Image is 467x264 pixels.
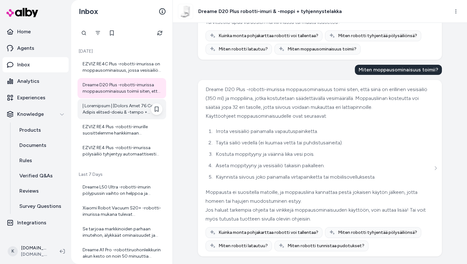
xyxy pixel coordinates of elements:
[83,61,162,74] div: EZVIZ RE4C Plus -robotti-imurissa on moppausominaisuus, jossa vesisäiliö säätelee veden virtausta...
[78,243,166,263] a: Dreame A1 Pro -robottiruohonleikkurin akun kesto on noin 50 minuuttia yhdellä latauksella. Lataus...
[3,57,69,72] a: Inbox
[214,127,433,136] li: Irrota vesisäiliö painamalla vapautuspainiketta.
[206,188,433,206] div: Moppausta ei suositella matoille, ja moppausliina kannattaa pestä jokaisen käytön jälkeen, jotta ...
[83,205,162,218] div: Xiaomi Robot Vacuum S20+ -robotti-imurissa mukana tulevat moppaustyynyt ovat suunniteltu erityise...
[219,46,268,52] span: Miten robotti latautuu?
[91,27,104,39] button: Filter
[19,126,41,134] p: Products
[19,142,46,149] p: Documents
[83,124,162,136] div: EZVIZ RE4 Plus -robotti-imurille suosittelemme hankkimaan varaosapaketin, joka sisältää kuluvia o...
[338,229,417,236] span: Miten robotti tyhjentää pölysäiliönsä?
[78,99,166,119] a: | Loremipsum | [Dolors Amet 76 Conse Adipis elitsed-doeiu & -tempo + incididuntutlabo](etdol://ma...
[17,28,31,36] p: Home
[432,164,439,172] button: See more
[78,57,166,77] a: EZVIZ RE4C Plus -robotti-imurissa on moppausominaisuus, jossa vesisäiliö säätelee veden virtausta...
[83,145,162,157] div: EZVIZ RE4 Plus -robotti-imurissa pölysäiliö tyhjentyy automaattisesti tyhjennystelakan pölypussii...
[78,180,166,201] a: Dreame L50 Ultra -robotti-imurin pölypussin vaihto on helppoa ja sujuvaa. Tässä yleiset ohjeet: 1...
[19,157,32,164] p: Rules
[198,8,342,15] h3: Dreame D20 Plus robotti-imuri & -moppi + tyhjennystelakka
[83,184,162,197] div: Dreame L50 Ultra -robotti-imurin pölypussin vaihto on helppoa ja sujuvaa. Tässä yleiset ohjeet: 1...
[13,168,69,183] a: Verified Q&As
[78,48,166,55] p: [DATE]
[178,4,193,19] img: DreameD20Plusmainwhite_1.jpg
[83,103,162,115] div: | Loremipsum | [Dolors Amet 76 Conse Adipis elitsed-doeiu & -tempo + incididuntutlabo](etdol://ma...
[78,78,166,98] a: Dreame D20 Plus -robotti-imurissa moppausominaisuus toimii siten, että siinä on erillinen vesisäi...
[3,74,69,89] a: Analytics
[19,187,39,195] p: Reviews
[17,44,34,52] p: Agents
[21,251,50,258] span: [DOMAIN_NAME]
[19,172,53,180] p: Verified Q&As
[3,41,69,56] a: Agents
[78,171,166,178] p: Last 7 Days
[13,153,69,168] a: Rules
[206,112,433,121] div: Käyttöohjeet moppausominaisuudelle ovat seuraavat:
[21,245,50,251] p: [DOMAIN_NAME] Shopify
[153,27,166,39] button: Refresh
[78,201,166,221] a: Xiaomi Robot Vacuum S20+ -robotti-imurissa mukana tulevat moppaustyynyt ovat suunniteltu erityise...
[206,206,433,223] div: Jos haluat tarkempia ohjeita tai vinkkejä moppausominaisuuden käyttöön, voin auttaa lisää! Tai vo...
[13,138,69,153] a: Documents
[83,226,162,239] div: Se tarjoaa markkinoiden parhaan imutehon, älykkäät ominaisuudet ja itsestään puhdistuvan rullamopin.
[78,141,166,161] a: EZVIZ RE4 Plus -robotti-imurissa pölysäiliö tyhjentyy automaattisesti tyhjennystelakan pölypussii...
[79,7,98,16] h2: Inbox
[206,85,433,112] div: Dreame D20 Plus -robotti-imurissa moppausominaisuus toimii siten, että siinä on erillinen vesisäi...
[4,241,55,261] button: K[DOMAIN_NAME] Shopify[DOMAIN_NAME]
[338,33,417,39] span: Miten robotti tyhjentää pölysäiliönsä?
[214,161,433,170] li: Aseta moppityyny ja vesisäiliö takaisin paikalleen.
[78,222,166,242] a: Se tarjoaa markkinoiden parhaan imutehon, älykkäät ominaisuudet ja itsestään puhdistuvan rullamopin.
[214,138,433,147] li: Täytä säiliö vedellä (ei kuumaa vettä tai puhdistusaineita).
[214,173,433,181] li: Käynnistä siivous joko painamalla virtapainiketta tai mobiilisovelluksesta.
[219,243,268,249] span: Miten robotti latautuu?
[83,247,162,260] div: Dreame A1 Pro -robottiruohonleikkurin akun kesto on noin 50 minuuttia yhdellä latauksella. Lataus...
[13,183,69,199] a: Reviews
[78,120,166,140] a: EZVIZ RE4 Plus -robotti-imurille suosittelemme hankkimaan varaosapaketin, joka sisältää kuluvia o...
[19,202,61,210] p: Survey Questions
[288,46,356,52] span: Miten moppausominaisuus toimii?
[3,90,69,105] a: Experiences
[17,94,45,102] p: Experiences
[3,107,69,122] button: Knowledge
[17,61,30,69] p: Inbox
[13,122,69,138] a: Products
[8,246,18,256] span: K
[17,110,44,118] p: Knowledge
[17,219,46,227] p: Integrations
[355,65,442,75] div: Miten moppausominaisuus toimii?
[3,24,69,39] a: Home
[83,82,162,95] div: Dreame D20 Plus -robotti-imurissa moppausominaisuus toimii siten, että siinä on erillinen vesisäi...
[13,199,69,214] a: Survey Questions
[3,215,69,230] a: Integrations
[219,229,318,236] span: Kuinka monta pohjakarttaa robotti voi tallentaa?
[17,77,39,85] p: Analytics
[214,150,433,159] li: Kostuta moppityyny ja väännä liika vesi pois.
[219,33,318,39] span: Kuinka monta pohjakarttaa robotti voi tallentaa?
[288,243,364,249] span: Miten robotti tunnistaa pudotukset?
[6,8,38,17] img: alby Logo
